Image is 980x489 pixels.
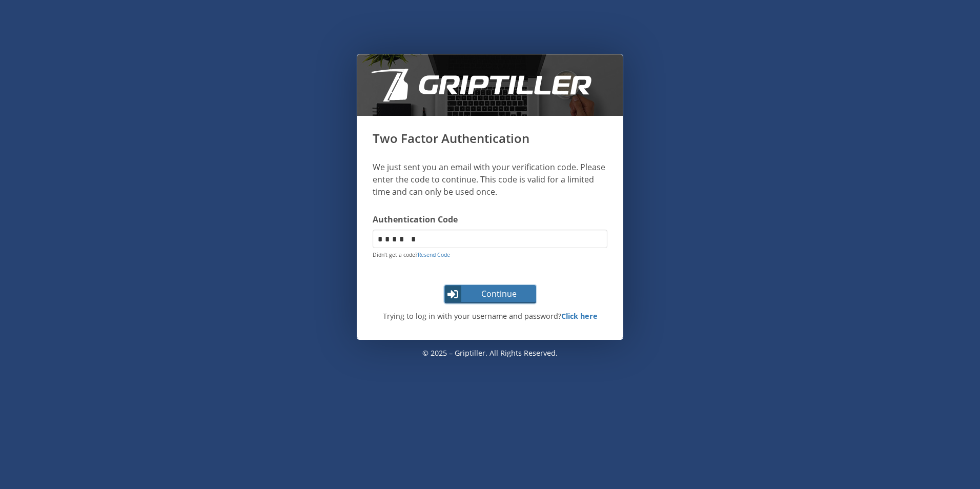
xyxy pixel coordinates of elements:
[373,161,607,198] p: We just sent you an email with your verification code. Please enter the code to continue. This co...
[373,213,607,226] label: Authentication Code
[357,340,623,366] p: © 2025 – Griptiller. All rights reserved.
[561,311,598,321] a: Click here
[418,251,450,258] a: Resend Code
[463,288,535,300] span: Continue
[367,311,612,322] p: Trying to log in with your username and password?
[444,285,536,303] button: Continue
[373,251,450,258] small: Didn't get a code?
[373,131,607,153] h1: Two Factor Authentication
